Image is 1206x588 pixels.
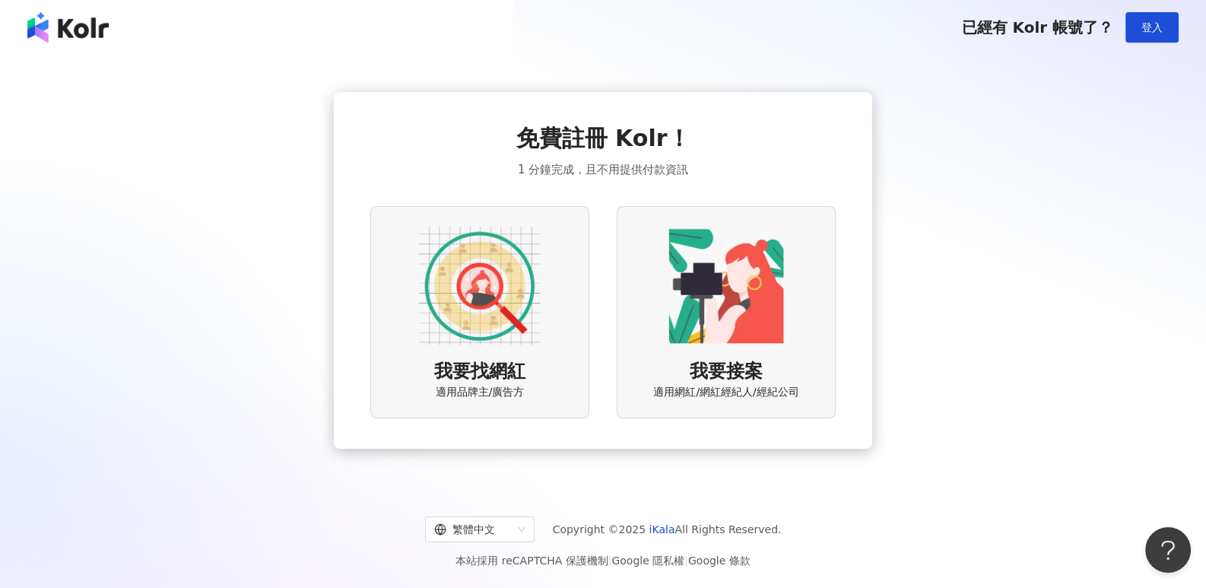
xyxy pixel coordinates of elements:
[1145,527,1191,573] iframe: Help Scout Beacon - Open
[419,225,541,347] img: AD identity option
[27,12,109,43] img: logo
[553,520,782,539] span: Copyright © 2025 All Rights Reserved.
[690,359,763,385] span: 我要接案
[961,18,1113,37] span: 已經有 Kolr 帳號了？
[518,161,688,179] span: 1 分鐘完成，且不用提供付款資訊
[1125,12,1179,43] button: 登入
[611,555,684,567] a: Google 隱私權
[653,385,798,400] span: 適用網紅/網紅經紀人/經紀公司
[516,122,690,154] span: 免費註冊 Kolr！
[1141,21,1163,33] span: 登入
[608,555,612,567] span: |
[436,385,525,400] span: 適用品牌主/廣告方
[649,523,675,536] a: iKala
[684,555,688,567] span: |
[434,359,525,385] span: 我要找網紅
[665,225,787,347] img: KOL identity option
[434,517,512,542] div: 繁體中文
[455,551,750,570] span: 本站採用 reCAPTCHA 保護機制
[688,555,751,567] a: Google 條款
